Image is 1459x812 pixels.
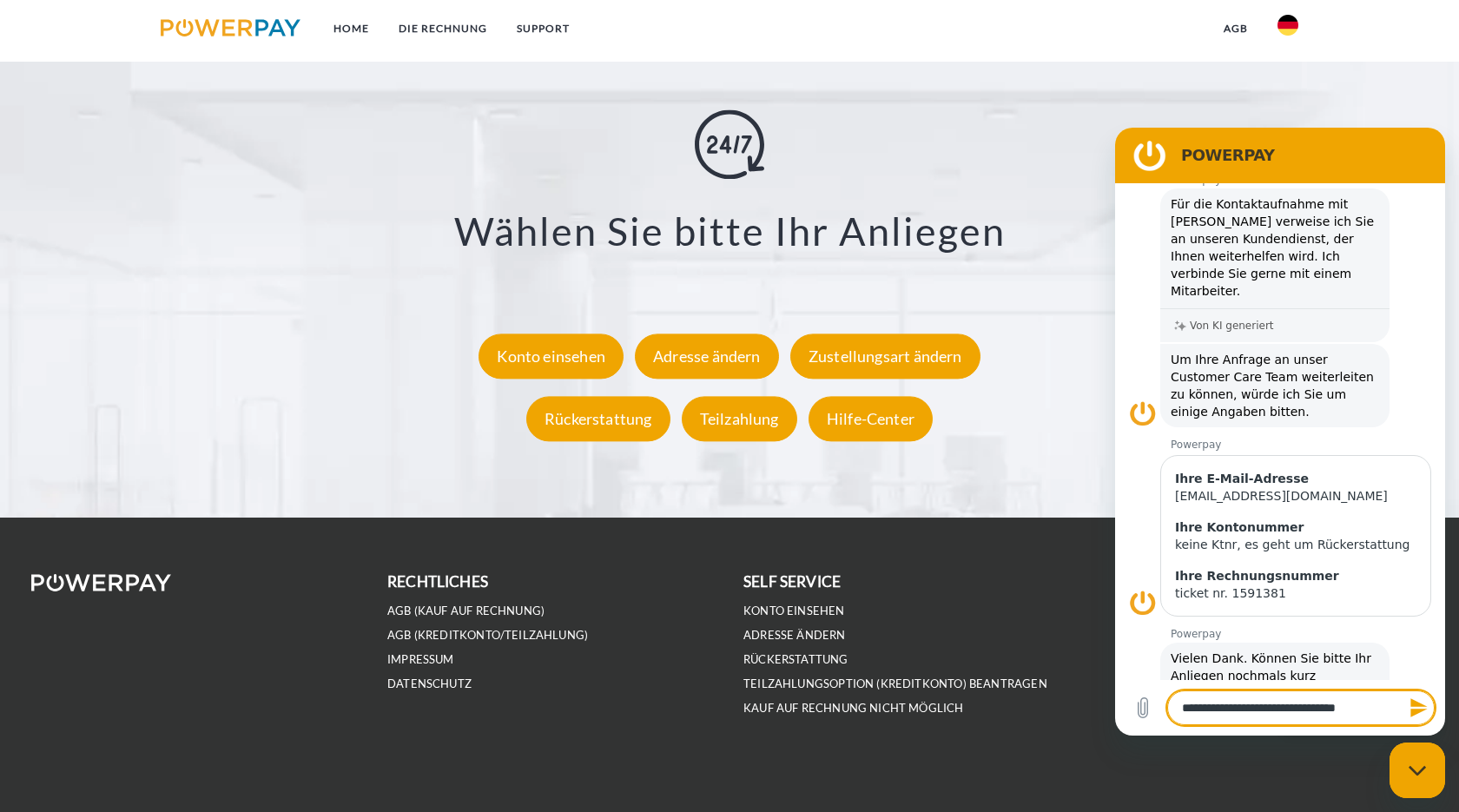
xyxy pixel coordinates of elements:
iframe: Schaltfläche zum Öffnen des Messaging-Fensters; Konversation läuft [1390,743,1445,798]
a: Kauf auf Rechnung nicht möglich [743,701,964,716]
a: Adresse ändern [630,347,783,366]
b: rechtliches [387,572,488,591]
a: Teilzahlung [677,409,802,428]
a: Adresse ändern [743,628,846,643]
a: DIE RECHNUNG [384,13,502,44]
a: Zustellungsart ändern [786,347,985,366]
a: AGB (Kreditkonto/Teilzahlung) [387,628,588,643]
a: Konto einsehen [474,347,628,366]
a: IMPRESSUM [387,652,454,667]
a: Rückerstattung [522,409,675,428]
a: Rückerstattung [743,652,848,667]
img: online-shopping.svg [695,110,764,180]
div: Adresse ändern [635,333,779,379]
a: Konto einsehen [743,604,845,618]
div: Teilzahlung [682,396,797,441]
div: Rückerstattung [526,396,670,441]
iframe: Messaging-Fenster [1115,128,1445,736]
div: Hilfe-Center [809,396,933,441]
a: agb [1209,13,1263,44]
h3: Wählen Sie bitte Ihr Anliegen [95,208,1364,256]
b: self service [743,572,841,591]
img: logo-powerpay-white.svg [31,574,171,591]
a: DATENSCHUTZ [387,677,472,691]
a: Hilfe-Center [804,409,937,428]
a: SUPPORT [502,13,584,44]
img: de [1277,15,1298,36]
a: Teilzahlungsoption (KREDITKONTO) beantragen [743,677,1047,691]
div: Zustellungsart ändern [790,333,980,379]
img: logo-powerpay.svg [161,19,300,36]
a: AGB (Kauf auf Rechnung) [387,604,545,618]
div: Konto einsehen [479,333,624,379]
a: Home [319,13,384,44]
